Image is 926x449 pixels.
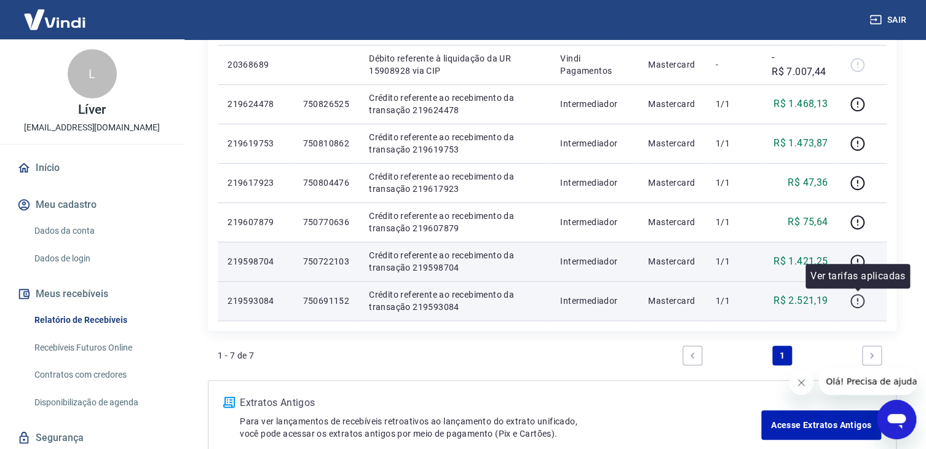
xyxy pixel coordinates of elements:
[862,346,882,365] a: Next page
[369,170,540,195] p: Crédito referente ao recebimento da transação 219617923
[218,349,254,362] p: 1 - 7 de 7
[788,175,828,190] p: R$ 47,36
[30,335,169,360] a: Recebíveis Futuros Online
[303,295,349,307] p: 750691152
[303,177,349,189] p: 750804476
[648,216,696,228] p: Mastercard
[15,154,169,181] a: Início
[560,216,628,228] p: Intermediador
[648,98,696,110] p: Mastercard
[818,368,916,395] iframe: Mensagem da empresa
[15,1,95,38] img: Vindi
[228,216,283,228] p: 219607879
[369,131,540,156] p: Crédito referente ao recebimento da transação 219619753
[716,177,752,189] p: 1/1
[303,137,349,149] p: 750810862
[303,216,349,228] p: 750770636
[369,210,540,234] p: Crédito referente ao recebimento da transação 219607879
[228,98,283,110] p: 219624478
[774,293,828,308] p: R$ 2.521,19
[774,136,828,151] p: R$ 1.473,87
[716,255,752,268] p: 1/1
[78,103,106,116] p: Líver
[223,397,235,408] img: ícone
[30,246,169,271] a: Dados de login
[867,9,911,31] button: Sair
[30,390,169,415] a: Disponibilização de agenda
[369,288,540,313] p: Crédito referente ao recebimento da transação 219593084
[369,249,540,274] p: Crédito referente ao recebimento da transação 219598704
[68,49,117,98] div: L
[788,215,828,229] p: R$ 75,64
[303,255,349,268] p: 750722103
[560,295,628,307] p: Intermediador
[30,218,169,244] a: Dados da conta
[683,346,702,365] a: Previous page
[648,137,696,149] p: Mastercard
[716,137,752,149] p: 1/1
[240,395,761,410] p: Extratos Antigos
[648,255,696,268] p: Mastercard
[772,346,792,365] a: Page 1 is your current page
[30,362,169,387] a: Contratos com credores
[560,98,628,110] p: Intermediador
[648,58,696,71] p: Mastercard
[369,52,540,77] p: Débito referente à liquidação da UR 15908928 via CIP
[369,92,540,116] p: Crédito referente ao recebimento da transação 219624478
[560,137,628,149] p: Intermediador
[560,255,628,268] p: Intermediador
[774,254,828,269] p: R$ 1.421,25
[24,121,160,134] p: [EMAIL_ADDRESS][DOMAIN_NAME]
[716,295,752,307] p: 1/1
[648,177,696,189] p: Mastercard
[228,58,283,71] p: 20368689
[15,191,169,218] button: Meu cadastro
[789,370,813,395] iframe: Fechar mensagem
[716,58,752,71] p: -
[30,308,169,333] a: Relatório de Recebíveis
[810,269,905,284] p: Ver tarifas aplicadas
[7,9,103,18] span: Olá! Precisa de ajuda?
[560,177,628,189] p: Intermediador
[228,177,283,189] p: 219617923
[240,415,761,440] p: Para ver lançamentos de recebíveis retroativos ao lançamento do extrato unificado, você pode aces...
[303,98,349,110] p: 750826525
[716,98,752,110] p: 1/1
[228,255,283,268] p: 219598704
[15,280,169,308] button: Meus recebíveis
[772,50,828,79] p: -R$ 7.007,44
[678,341,887,370] ul: Pagination
[228,137,283,149] p: 219619753
[774,97,828,111] p: R$ 1.468,13
[648,295,696,307] p: Mastercard
[228,295,283,307] p: 219593084
[716,216,752,228] p: 1/1
[560,52,628,77] p: Vindi Pagamentos
[877,400,916,439] iframe: Botão para abrir a janela de mensagens
[761,410,881,440] a: Acesse Extratos Antigos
